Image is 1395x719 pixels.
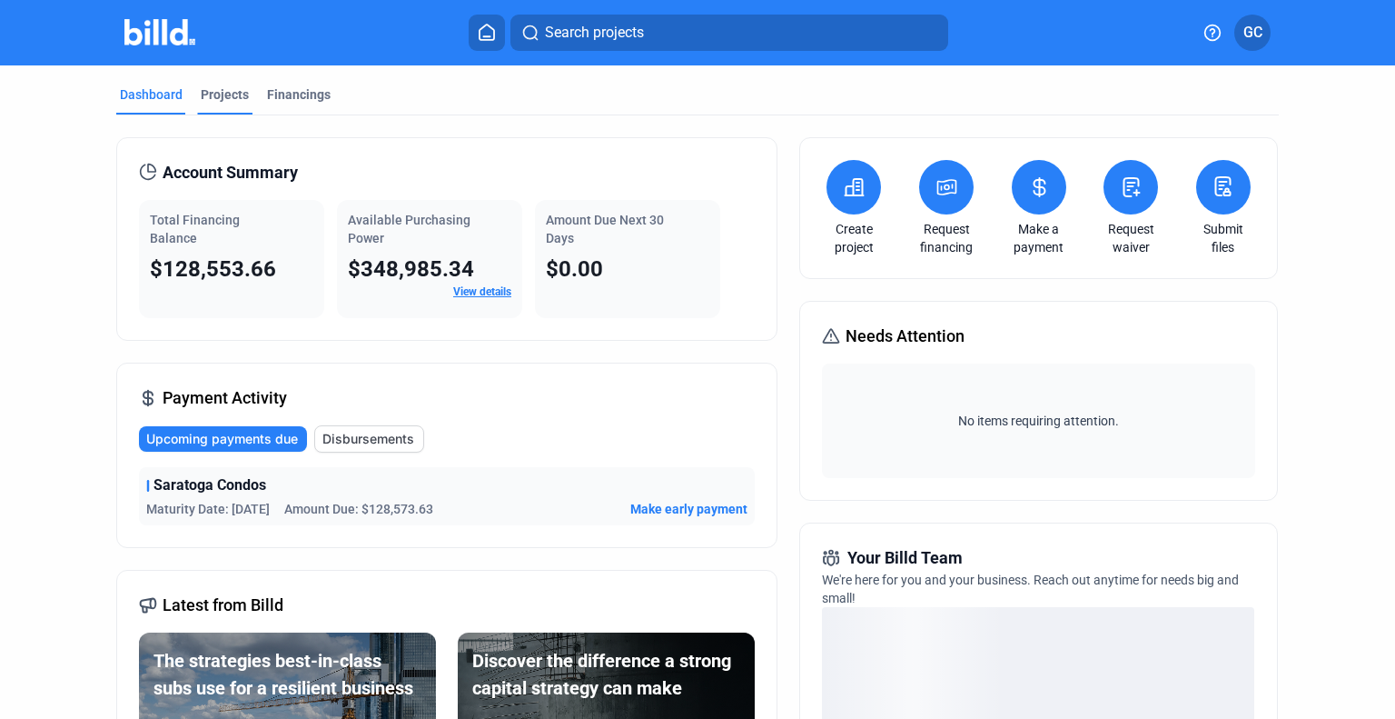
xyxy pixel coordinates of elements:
button: GC [1234,15,1271,51]
span: Amount Due Next 30 Days [546,213,664,245]
a: Request financing [915,220,978,256]
div: Discover the difference a strong capital strategy can make [472,647,740,702]
span: $0.00 [546,256,603,282]
span: Needs Attention [846,324,965,349]
button: Disbursements [314,425,424,453]
span: Payment Activity [163,385,287,411]
button: Make early payment [630,500,747,518]
span: We're here for you and your business. Reach out anytime for needs big and small! [822,573,1239,605]
div: Dashboard [120,85,183,104]
a: Request waiver [1099,220,1162,256]
a: Submit files [1192,220,1255,256]
span: Latest from Billd [163,593,283,618]
button: Upcoming payments due [139,426,307,452]
span: Saratoga Condos [153,474,266,496]
span: $348,985.34 [348,256,474,282]
div: Projects [201,85,249,104]
a: Create project [822,220,885,256]
span: GC [1243,22,1262,44]
span: Search projects [545,22,644,44]
span: Total Financing Balance [150,213,240,245]
a: View details [453,285,511,298]
span: Your Billd Team [847,545,963,571]
div: The strategies best-in-class subs use for a resilient business [153,647,421,702]
img: Billd Company Logo [124,19,196,45]
div: Financings [267,85,331,104]
span: Disbursements [322,430,414,448]
span: Maturity Date: [DATE] [146,500,270,518]
span: Available Purchasing Power [348,213,470,245]
span: $128,553.66 [150,256,276,282]
span: Upcoming payments due [146,430,298,448]
span: No items requiring attention. [829,412,1247,430]
span: Amount Due: $128,573.63 [284,500,433,518]
a: Make a payment [1007,220,1071,256]
button: Search projects [510,15,948,51]
span: Account Summary [163,160,298,185]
